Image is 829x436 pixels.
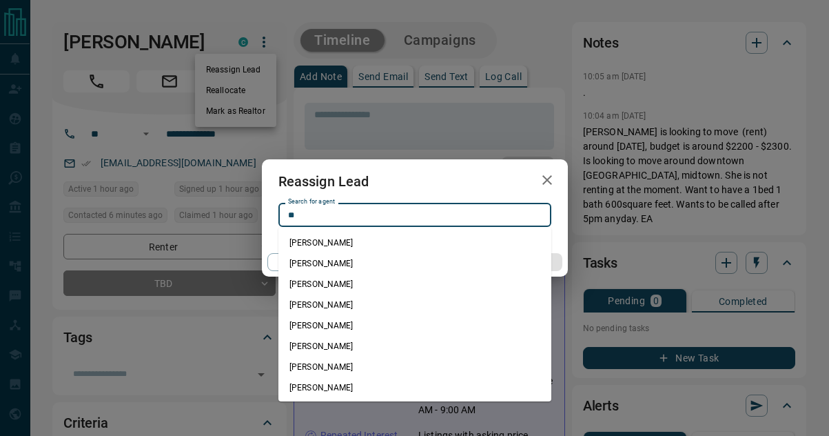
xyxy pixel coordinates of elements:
li: [PERSON_NAME] [278,377,551,398]
li: [PERSON_NAME] [278,232,551,253]
li: [PERSON_NAME] [278,253,551,274]
li: [PERSON_NAME] [278,398,551,419]
h2: Reassign Lead [262,159,386,204]
label: Search for agent [288,197,335,206]
button: Cancel [267,253,385,271]
li: [PERSON_NAME] [278,315,551,336]
li: [PERSON_NAME] [278,295,551,315]
li: [PERSON_NAME] [278,274,551,295]
li: [PERSON_NAME] [278,336,551,357]
li: [PERSON_NAME] [278,357,551,377]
